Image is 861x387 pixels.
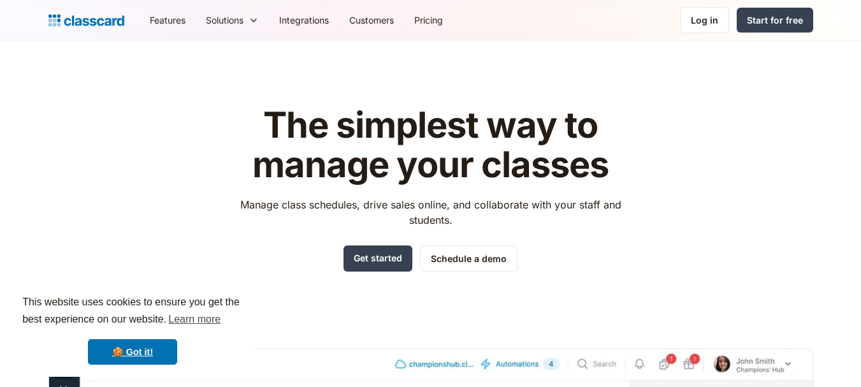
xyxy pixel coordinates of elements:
h1: The simplest way to manage your classes [228,106,633,184]
p: Manage class schedules, drive sales online, and collaborate with your staff and students. [228,197,633,228]
a: home [48,11,124,29]
a: Start for free [737,8,813,33]
a: Features [140,6,196,34]
a: Log in [680,7,729,33]
a: Pricing [404,6,453,34]
a: Schedule a demo [420,245,517,272]
a: dismiss cookie message [88,339,177,365]
div: Solutions [196,6,269,34]
a: Customers [339,6,404,34]
a: learn more about cookies [166,310,222,329]
div: Log in [691,13,718,27]
div: Start for free [747,13,803,27]
div: Solutions [206,13,243,27]
a: Integrations [269,6,339,34]
a: Get started [344,245,412,272]
span: This website uses cookies to ensure you get the best experience on our website. [22,295,243,329]
div: cookieconsent [10,282,255,377]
